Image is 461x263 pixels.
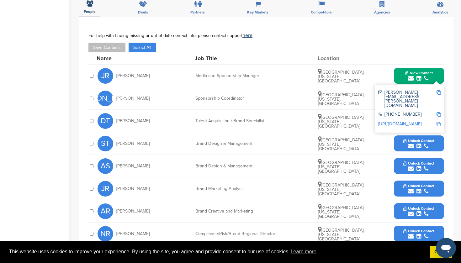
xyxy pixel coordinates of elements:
[98,113,113,129] span: DT
[318,92,364,106] span: [GEOGRAPHIC_DATA], [US_STATE], [GEOGRAPHIC_DATA]
[318,115,364,129] span: [GEOGRAPHIC_DATA], [US_STATE], [GEOGRAPHIC_DATA]
[403,139,434,143] span: Unlock Contact
[436,238,456,258] iframe: Button to launch messaging window
[195,55,289,61] div: Job Title
[396,134,442,153] button: Unlock Contact
[116,232,150,236] span: [PERSON_NAME]
[378,90,436,108] div: [PERSON_NAME][EMAIL_ADDRESS][PERSON_NAME][DOMAIN_NAME]
[195,232,289,236] div: Compliance/Risk/Brand Regional Director
[116,119,150,123] span: [PERSON_NAME]
[195,187,289,191] div: Brand Marketing Analyst
[195,141,289,146] div: Brand Design & Management
[437,112,441,117] img: Copy
[318,137,364,151] span: [GEOGRAPHIC_DATA], [US_STATE], [GEOGRAPHIC_DATA]
[98,158,113,174] span: AS
[84,10,96,13] span: People
[432,10,448,14] span: Analytics
[9,247,425,256] span: This website uses cookies to improve your experience. By using the site, you agree and provide co...
[437,90,441,95] img: Copy
[396,179,442,198] button: Unlock Contact
[98,226,113,242] span: NR
[88,43,125,52] button: Save Contacts
[290,247,317,256] a: learn more about cookies
[396,157,442,176] button: Unlock Contact
[430,246,452,258] a: dismiss cookie message
[374,10,390,14] span: Agencies
[138,10,148,14] span: Deals
[311,10,332,14] span: Competitors
[190,10,205,14] span: Partners
[116,187,150,191] span: [PERSON_NAME]
[378,121,421,127] a: [URL][DOMAIN_NAME]
[195,119,289,123] div: Talent Acquisition / Brand Specialist
[116,74,150,78] span: [PERSON_NAME]
[98,91,113,106] span: [PERSON_NAME]
[318,205,364,219] span: [GEOGRAPHIC_DATA], [US_STATE], [GEOGRAPHIC_DATA]
[405,71,433,75] span: View Contact
[195,209,289,213] div: Brand Creative and Marketing
[116,141,150,146] span: [PERSON_NAME]
[378,112,436,118] div: [PHONE_NUMBER]
[437,122,441,126] img: Copy
[195,164,289,168] div: Brand Design & Management
[403,206,434,211] span: Unlock Contact
[403,161,434,166] span: Unlock Contact
[318,70,364,84] span: [GEOGRAPHIC_DATA], [US_STATE], [GEOGRAPHIC_DATA]
[116,209,150,213] span: [PERSON_NAME]
[98,203,113,219] span: AR
[247,10,268,14] span: Key Markets
[98,181,113,197] span: JR
[318,55,365,61] div: Location
[195,96,289,101] div: Sponsorship Coordinator
[396,202,442,221] button: Unlock Contact
[242,32,252,39] a: here
[318,182,364,197] span: [GEOGRAPHIC_DATA], [US_STATE], [GEOGRAPHIC_DATA]
[195,74,289,78] div: Media and Sponsorship Manager
[116,164,150,168] span: [PERSON_NAME]
[129,43,156,52] button: Select All
[88,33,444,38] div: For help with finding missing or out-of-date contact info, please contact support .
[396,224,442,243] button: Unlock Contact
[98,68,113,84] span: JR
[318,160,364,174] span: [GEOGRAPHIC_DATA], [US_STATE], [GEOGRAPHIC_DATA]
[403,229,434,233] span: Unlock Contact
[98,136,113,151] span: ST
[403,184,434,188] span: Unlock Contact
[318,228,364,242] span: [GEOGRAPHIC_DATA], [US_STATE], [GEOGRAPHIC_DATA]
[97,55,166,61] div: Name
[398,66,440,85] button: View Contact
